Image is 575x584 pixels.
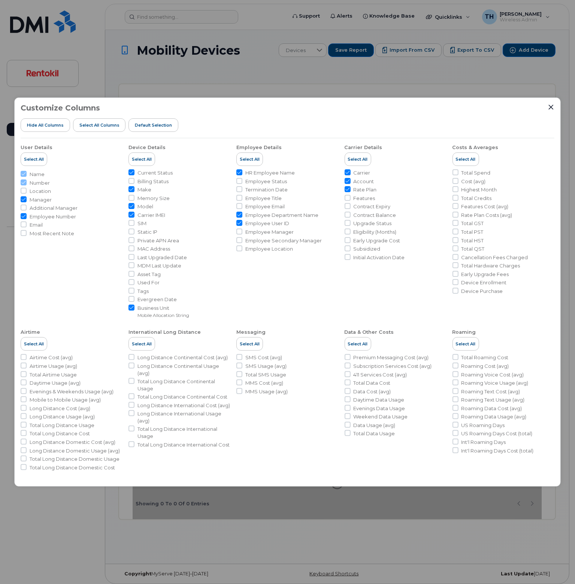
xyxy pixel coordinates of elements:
[30,405,90,412] span: Long Distance Cost (avg)
[30,379,81,387] span: Daytime Usage (avg)
[461,169,491,176] span: Total Spend
[30,371,77,378] span: Total Airtime Usage
[453,144,499,151] div: Costs & Averages
[345,329,394,336] div: Data & Other Costs
[354,212,396,219] span: Contract Balance
[354,169,370,176] span: Carrier
[461,354,509,361] span: Total Roaming Cost
[137,312,189,318] small: Mobile Allocation String
[21,118,70,132] button: Hide All Columns
[135,122,172,128] span: Default Selection
[245,186,288,193] span: Termination Date
[245,237,322,244] span: Employee Secondary Manager
[461,254,528,261] span: Cancellation Fees Charged
[456,341,476,347] span: Select All
[137,220,146,227] span: SIM
[354,245,381,252] span: Subsidized
[461,271,509,278] span: Early Upgrade Fees
[245,220,289,227] span: Employee User ID
[137,305,189,312] span: Business Unit
[236,329,266,336] div: Messaging
[137,402,230,409] span: Long Distance International Cost (avg)
[354,371,407,378] span: 411 Services Cost (avg)
[137,195,170,202] span: Memory Size
[73,118,126,132] button: Select all Columns
[245,203,285,210] span: Employee Email
[30,396,101,403] span: Mobile to Mobile Usage (avg)
[354,422,396,429] span: Data Usage (avg)
[24,156,44,162] span: Select All
[30,230,74,237] span: Most Recent Note
[461,229,484,236] span: Total PST
[245,212,318,219] span: Employee Department Name
[137,410,230,424] span: Long Distance International Usage (avg)
[461,212,512,219] span: Rate Plan Costs (avg)
[461,447,534,454] span: Int'l Roaming Days Cost (total)
[132,156,152,162] span: Select All
[236,144,282,151] div: Employee Details
[30,464,115,471] span: Total Long Distance Domestic Cost
[354,413,408,420] span: Weekend Data Usage
[240,341,260,347] span: Select All
[137,378,230,392] span: Total Long Distance Continental Usage
[354,178,374,185] span: Account
[461,430,533,437] span: US Roaming Days Cost (total)
[30,179,50,187] span: Number
[137,178,169,185] span: Billing Status
[461,439,506,446] span: Int'l Roaming Days
[245,388,288,395] span: MMS Usage (avg)
[30,354,73,361] span: Airtime Cost (avg)
[354,254,405,261] span: Initial Activation Date
[348,341,368,347] span: Select All
[21,144,52,151] div: User Details
[461,379,529,387] span: Roaming Voice Usage (avg)
[354,220,392,227] span: Upgrade Status
[24,341,44,347] span: Select All
[137,271,161,278] span: Asset Tag
[21,152,47,166] button: Select All
[354,229,397,236] span: Eligibility (Months)
[30,363,77,370] span: Airtime Usage (avg)
[79,122,119,128] span: Select all Columns
[245,245,293,252] span: Employee Location
[128,118,178,132] button: Default Selection
[245,354,282,361] span: SMS Cost (avg)
[354,405,405,412] span: Evenings Data Usage
[461,413,527,420] span: Roaming Data Usage (avg)
[137,169,173,176] span: Current Status
[137,186,151,193] span: Make
[548,104,554,111] button: Close
[354,186,377,193] span: Rate Plan
[30,388,114,395] span: Evenings & Weekends Usage (avg)
[461,245,485,252] span: Total QST
[30,413,95,420] span: Long Distance Usage (avg)
[461,288,503,295] span: Device Purchase
[348,156,368,162] span: Select All
[461,262,520,269] span: Total Hardware Charges
[128,144,166,151] div: Device Details
[456,156,476,162] span: Select All
[30,447,120,454] span: Long Distance Domestic Usage (avg)
[461,186,497,193] span: Highest Month
[27,122,64,128] span: Hide All Columns
[137,262,181,269] span: MDM Last Update
[354,195,375,202] span: Features
[137,237,179,244] span: Private APN Area
[137,254,187,261] span: Last Upgraded Date
[137,426,230,439] span: Total Long Distance International Usage
[137,279,160,286] span: Used For
[354,237,400,244] span: Early Upgrade Cost
[453,152,479,166] button: Select All
[453,337,479,351] button: Select All
[30,188,51,195] span: Location
[245,371,286,378] span: Total SMS Usage
[245,379,283,387] span: MMS Cost (avg)
[30,221,43,229] span: Email
[461,405,522,412] span: Roaming Data Cost (avg)
[245,178,287,185] span: Employee Status
[137,229,157,236] span: Static IP
[137,288,149,295] span: Tags
[30,196,52,203] span: Manager
[137,203,153,210] span: Model
[30,205,78,212] span: Additional Manager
